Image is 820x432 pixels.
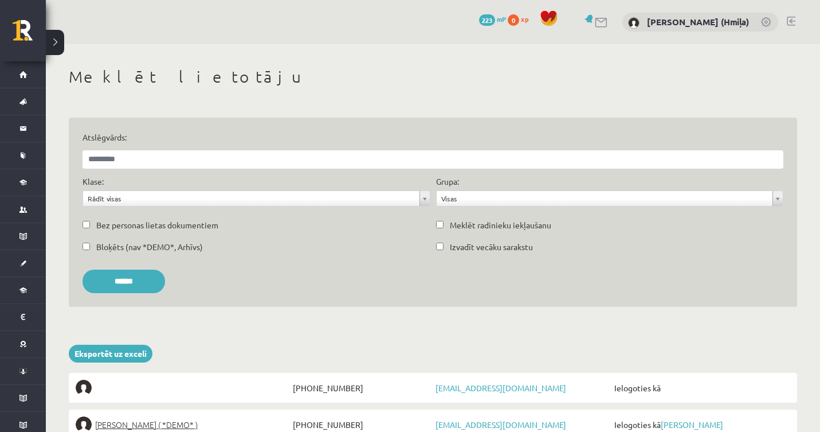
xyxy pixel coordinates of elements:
label: Grupa: [436,176,459,188]
label: Bloķēts (nav *DEMO*, Arhīvs) [96,241,203,253]
span: 0 [508,14,519,26]
label: Atslēgvārds: [83,131,783,143]
a: 223 mP [479,14,506,24]
a: 0 xp [508,14,534,24]
span: Ielogoties kā [611,380,790,396]
a: [EMAIL_ADDRESS][DOMAIN_NAME] [435,383,566,393]
a: [EMAIL_ADDRESS][DOMAIN_NAME] [435,419,566,430]
a: [PERSON_NAME] (Hmiļa) [647,16,749,28]
h1: Meklēt lietotāju [69,67,797,87]
a: Rādīt visas [83,191,430,206]
span: xp [521,14,528,24]
span: [PHONE_NUMBER] [290,380,433,396]
label: Meklēt radinieku iekļaušanu [450,219,551,231]
a: Rīgas 1. Tālmācības vidusskola [13,20,46,49]
span: Visas [441,191,768,206]
a: Eksportēt uz exceli [69,345,152,363]
label: Klase: [83,176,104,188]
a: [PERSON_NAME] [661,419,723,430]
img: Anastasiia Khmil (Hmiļa) [628,17,639,29]
a: Visas [437,191,783,206]
span: 223 [479,14,495,26]
span: mP [497,14,506,24]
label: Izvadīt vecāku sarakstu [450,241,533,253]
label: Bez personas lietas dokumentiem [96,219,218,231]
span: Rādīt visas [88,191,415,206]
